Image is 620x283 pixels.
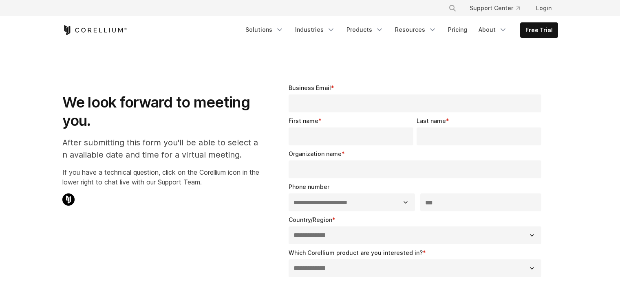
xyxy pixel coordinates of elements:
[530,1,558,15] a: Login
[290,22,340,37] a: Industries
[62,25,127,35] a: Corellium Home
[289,117,318,124] span: First name
[62,167,259,187] p: If you have a technical question, click on the Corellium icon in the lower right to chat live wit...
[62,136,259,161] p: After submitting this form you'll be able to select an available date and time for a virtual meet...
[289,249,423,256] span: Which Corellium product are you interested in?
[390,22,441,37] a: Resources
[289,216,332,223] span: Country/Region
[439,1,558,15] div: Navigation Menu
[62,93,259,130] h1: We look forward to meeting you.
[62,193,75,206] img: Corellium Chat Icon
[342,22,388,37] a: Products
[445,1,460,15] button: Search
[289,183,329,190] span: Phone number
[289,150,342,157] span: Organization name
[289,84,331,91] span: Business Email
[240,22,558,38] div: Navigation Menu
[463,1,526,15] a: Support Center
[521,23,558,37] a: Free Trial
[443,22,472,37] a: Pricing
[240,22,289,37] a: Solutions
[474,22,512,37] a: About
[417,117,446,124] span: Last name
